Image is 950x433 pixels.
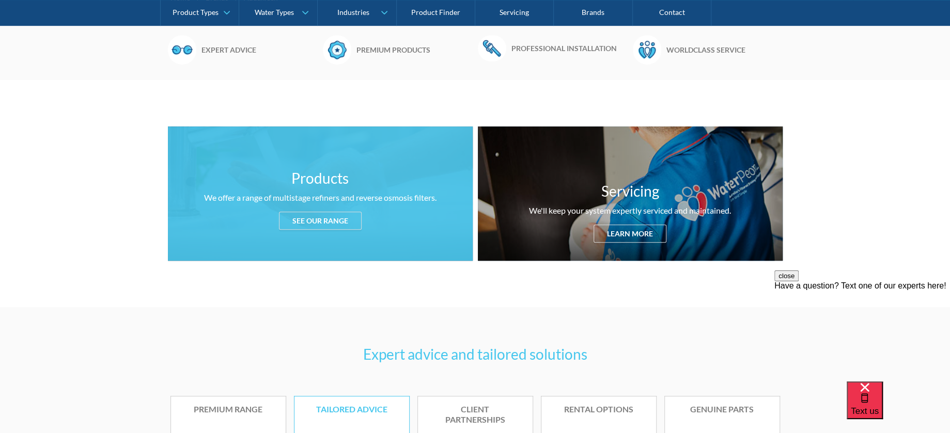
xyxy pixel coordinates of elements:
[478,35,506,61] img: Wrench
[291,167,349,189] h3: Products
[279,212,362,230] div: See our range
[168,126,473,261] a: ProductsWe offer a range of multistage refiners and reverse osmosis filters.See our range
[478,126,783,261] a: ServicingWe'll keep your system expertly serviced and maintained.Learn more
[680,404,764,415] div: Genuine parts
[186,404,270,415] div: Premium range
[204,191,437,204] div: We offer a range of multistage refiners and reverse osmosis filters.
[633,35,661,64] img: Waterpeople Symbol
[168,35,196,64] img: Glasses
[433,404,517,426] div: Client partnerships
[356,44,473,55] h6: Premium products
[847,381,950,433] iframe: podium webchat widget bubble
[601,180,659,202] h3: Servicing
[310,404,394,415] div: Tailored advice
[255,8,294,17] div: Water Types
[201,44,318,55] h6: Expert advice
[170,343,780,365] h3: Expert advice and tailored solutions
[557,404,641,415] div: Rental options
[323,35,351,64] img: Badge
[173,8,219,17] div: Product Types
[529,204,731,217] div: We'll keep your system expertly serviced and maintained.
[594,224,666,243] div: Learn more
[511,43,628,54] h6: Professional installation
[774,270,950,394] iframe: podium webchat widget prompt
[666,44,783,55] h6: Worldclass service
[337,8,369,17] div: Industries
